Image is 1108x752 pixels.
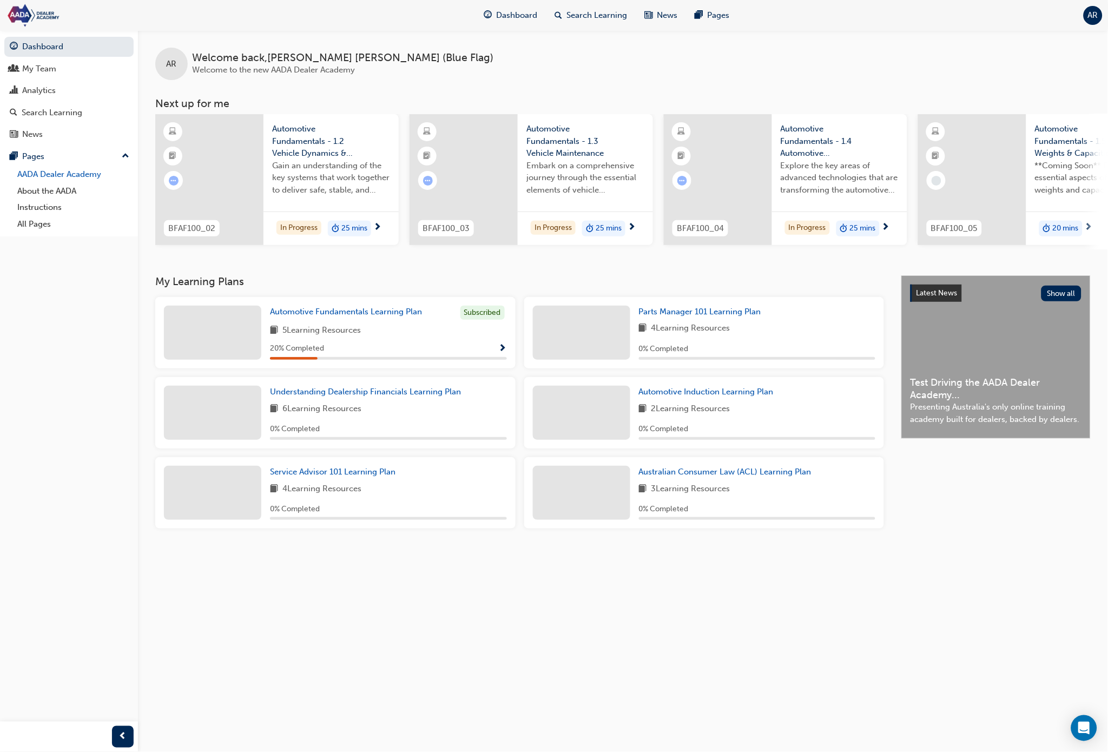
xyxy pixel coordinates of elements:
[678,125,685,139] span: learningResourceType_ELEARNING-icon
[4,59,134,79] a: My Team
[10,64,18,74] span: people-icon
[781,160,899,196] span: Explore the key areas of advanced technologies that are transforming the automotive industry. Fro...
[270,467,395,477] span: Service Advisor 101 Learning Plan
[270,306,426,318] a: Automotive Fundamentals Learning Plan
[1084,6,1103,25] button: AR
[499,344,507,354] span: Show Progress
[10,86,18,96] span: chart-icon
[657,9,678,22] span: News
[1053,222,1079,235] span: 20 mins
[645,9,653,22] span: news-icon
[695,9,703,22] span: pages-icon
[636,4,687,27] a: news-iconNews
[916,288,958,298] span: Latest News
[270,423,320,436] span: 0 % Completed
[423,222,470,235] span: BFAF100_03
[484,9,492,22] span: guage-icon
[282,324,361,338] span: 5 Learning Resources
[639,466,816,478] a: Australian Consumer Law (ACL) Learning Plan
[850,222,876,235] span: 25 mins
[270,324,278,338] span: book-icon
[911,377,1081,401] span: Test Driving the AADA Dealer Academy...
[4,124,134,144] a: News
[5,3,130,28] img: Trak
[122,149,129,163] span: up-icon
[555,9,563,22] span: search-icon
[639,467,812,477] span: Australian Consumer Law (ACL) Learning Plan
[882,223,890,233] span: next-icon
[526,123,644,160] span: Automotive Fundamentals - 1.3 Vehicle Maintenance
[4,37,134,57] a: Dashboard
[270,387,461,397] span: Understanding Dealership Financials Learning Plan
[586,222,593,236] span: duration-icon
[10,42,18,52] span: guage-icon
[639,387,774,397] span: Automotive Induction Learning Plan
[932,176,941,186] span: learningRecordVerb_NONE-icon
[10,108,17,118] span: search-icon
[169,125,177,139] span: learningResourceType_ELEARNING-icon
[13,183,134,200] a: About the AADA
[677,176,687,186] span: learningRecordVerb_ATTEMPT-icon
[499,342,507,355] button: Show Progress
[4,35,134,147] button: DashboardMy TeamAnalyticsSearch LearningNews
[22,84,56,97] div: Analytics
[639,343,689,355] span: 0 % Completed
[901,275,1091,439] a: Latest NewsShow allTest Driving the AADA Dealer Academy...Presenting Australia's only online trai...
[270,483,278,496] span: book-icon
[526,160,644,196] span: Embark on a comprehensive journey through the essential elements of vehicle maintenance, includin...
[1085,223,1093,233] span: next-icon
[1041,286,1082,301] button: Show all
[423,176,433,186] span: learningRecordVerb_ATTEMPT-icon
[424,125,431,139] span: learningResourceType_ELEARNING-icon
[476,4,546,27] a: guage-iconDashboard
[596,222,622,235] span: 25 mins
[708,9,730,22] span: Pages
[546,4,636,27] a: search-iconSearch Learning
[13,216,134,233] a: All Pages
[664,114,907,245] a: BFAF100_04Automotive Fundamentals - 1.4 Automotive Technology & the FutureExplore the key areas o...
[155,275,884,288] h3: My Learning Plans
[639,386,778,398] a: Automotive Induction Learning Plan
[1088,9,1098,22] span: AR
[341,222,367,235] span: 25 mins
[460,306,505,320] div: Subscribed
[270,403,278,416] span: book-icon
[270,307,422,316] span: Automotive Fundamentals Learning Plan
[22,150,44,163] div: Pages
[651,322,730,335] span: 4 Learning Resources
[272,123,390,160] span: Automotive Fundamentals - 1.2 Vehicle Dynamics & Control Systems
[10,152,18,162] span: pages-icon
[276,221,321,235] div: In Progress
[155,114,399,245] a: BFAF100_02Automotive Fundamentals - 1.2 Vehicle Dynamics & Control SystemsGain an understanding o...
[167,58,177,70] span: AR
[10,130,18,140] span: news-icon
[651,483,730,496] span: 3 Learning Resources
[639,403,647,416] span: book-icon
[168,222,215,235] span: BFAF100_02
[840,222,848,236] span: duration-icon
[13,199,134,216] a: Instructions
[22,107,82,119] div: Search Learning
[687,4,738,27] a: pages-iconPages
[651,403,730,416] span: 2 Learning Resources
[932,125,940,139] span: learningResourceType_ELEARNING-icon
[138,97,1108,110] h3: Next up for me
[332,222,339,236] span: duration-icon
[678,149,685,163] span: booktick-icon
[639,307,761,316] span: Parts Manager 101 Learning Plan
[911,285,1081,302] a: Latest NewsShow all
[270,342,324,355] span: 20 % Completed
[410,114,653,245] a: BFAF100_03Automotive Fundamentals - 1.3 Vehicle MaintenanceEmbark on a comprehensive journey thro...
[272,160,390,196] span: Gain an understanding of the key systems that work together to deliver safe, stable, and responsi...
[4,147,134,167] button: Pages
[497,9,538,22] span: Dashboard
[781,123,899,160] span: Automotive Fundamentals - 1.4 Automotive Technology & the Future
[270,503,320,516] span: 0 % Completed
[677,222,724,235] span: BFAF100_04
[1071,715,1097,741] div: Open Intercom Messenger
[22,128,43,141] div: News
[567,9,628,22] span: Search Learning
[22,63,56,75] div: My Team
[169,176,179,186] span: learningRecordVerb_ATTEMPT-icon
[192,52,493,64] span: Welcome back , [PERSON_NAME] [PERSON_NAME] (Blue Flag)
